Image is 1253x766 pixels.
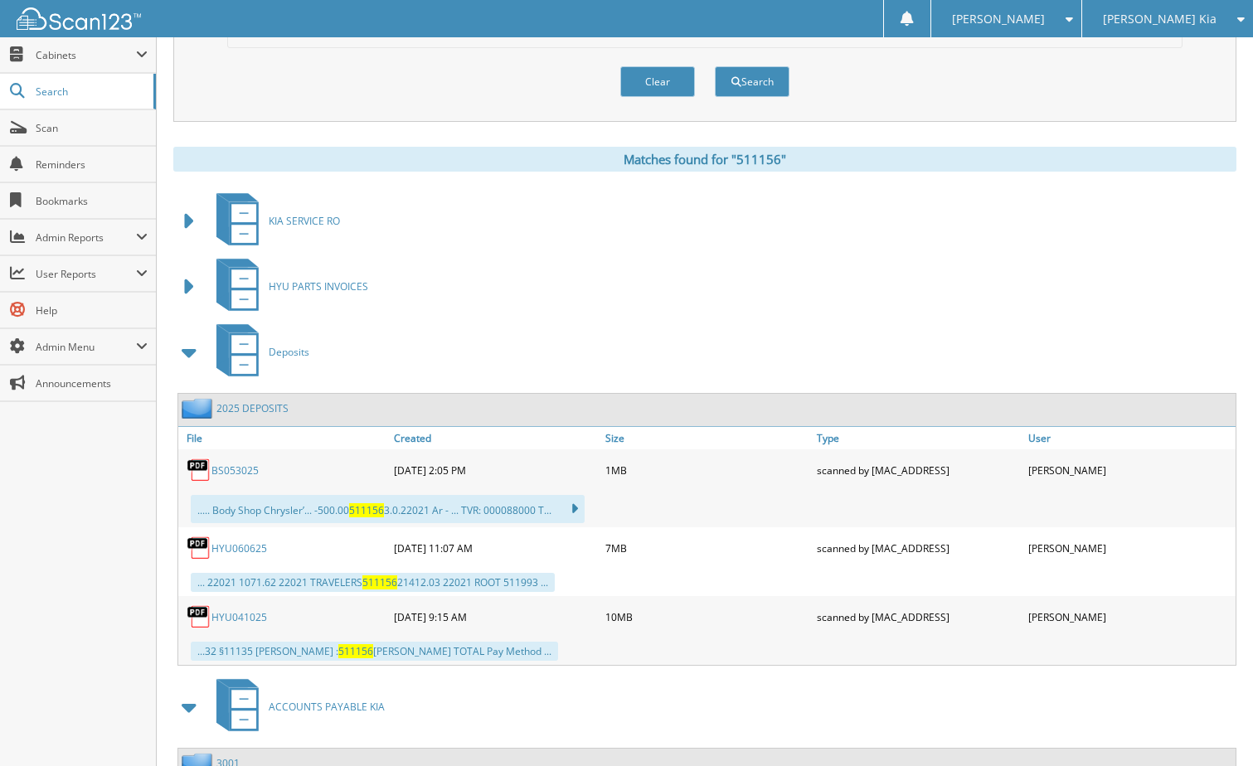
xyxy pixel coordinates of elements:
div: ...32 §11135 [PERSON_NAME] : [PERSON_NAME] TOTAL Pay Method ... [191,642,558,661]
span: Admin Reports [36,230,136,245]
span: HYU PARTS INVOICES [269,279,368,293]
span: Help [36,303,148,318]
div: 1MB [601,453,813,487]
div: 7MB [601,531,813,565]
div: 10MB [601,600,813,633]
img: folder2.png [182,398,216,419]
span: Deposits [269,345,309,359]
a: HYU041025 [211,610,267,624]
div: [DATE] 2:05 PM [390,453,601,487]
div: [PERSON_NAME] [1024,453,1236,487]
div: [DATE] 11:07 AM [390,531,601,565]
span: ACCOUNTS PAYABLE KIA [269,700,385,714]
span: Announcements [36,376,148,390]
a: HYU060625 [211,541,267,555]
button: Clear [620,66,695,97]
div: Matches found for "511156" [173,147,1236,172]
span: 511156 [349,503,384,517]
span: 511156 [362,575,397,589]
a: Size [601,427,813,449]
div: [PERSON_NAME] [1024,531,1236,565]
div: scanned by [MAC_ADDRESS] [813,453,1024,487]
button: Search [715,66,789,97]
img: PDF.png [187,536,211,560]
a: HYU PARTS INVOICES [206,254,368,319]
span: [PERSON_NAME] [952,14,1045,24]
div: ... 22021 1071.62 22021 TRAVELERS 21412.03 22021 ROOT 511993 ... [191,573,555,592]
div: [DATE] 9:15 AM [390,600,601,633]
a: File [178,427,390,449]
img: PDF.png [187,458,211,482]
span: KIA SERVICE RO [269,214,340,228]
span: 511156 [338,644,373,658]
a: 2025 DEPOSITS [216,401,289,415]
a: ACCOUNTS PAYABLE KIA [206,674,385,739]
img: PDF.png [187,604,211,629]
a: Type [813,427,1024,449]
a: BS053025 [211,463,259,478]
div: scanned by [MAC_ADDRESS] [813,531,1024,565]
span: Scan [36,121,148,135]
div: ..... Body Shop Chrysler’... -500.00 3.0.22021 Ar - ... TVR: 000088000 T... [191,495,585,523]
span: Admin Menu [36,340,136,354]
span: [PERSON_NAME] Kia [1103,14,1217,24]
a: User [1024,427,1236,449]
iframe: Chat Widget [1170,686,1253,766]
a: KIA SERVICE RO [206,188,340,254]
a: Deposits [206,319,309,385]
img: scan123-logo-white.svg [17,7,141,30]
span: Reminders [36,158,148,172]
a: Created [390,427,601,449]
span: User Reports [36,267,136,281]
span: Cabinets [36,48,136,62]
span: Bookmarks [36,194,148,208]
span: Search [36,85,145,99]
div: scanned by [MAC_ADDRESS] [813,600,1024,633]
div: [PERSON_NAME] [1024,600,1236,633]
